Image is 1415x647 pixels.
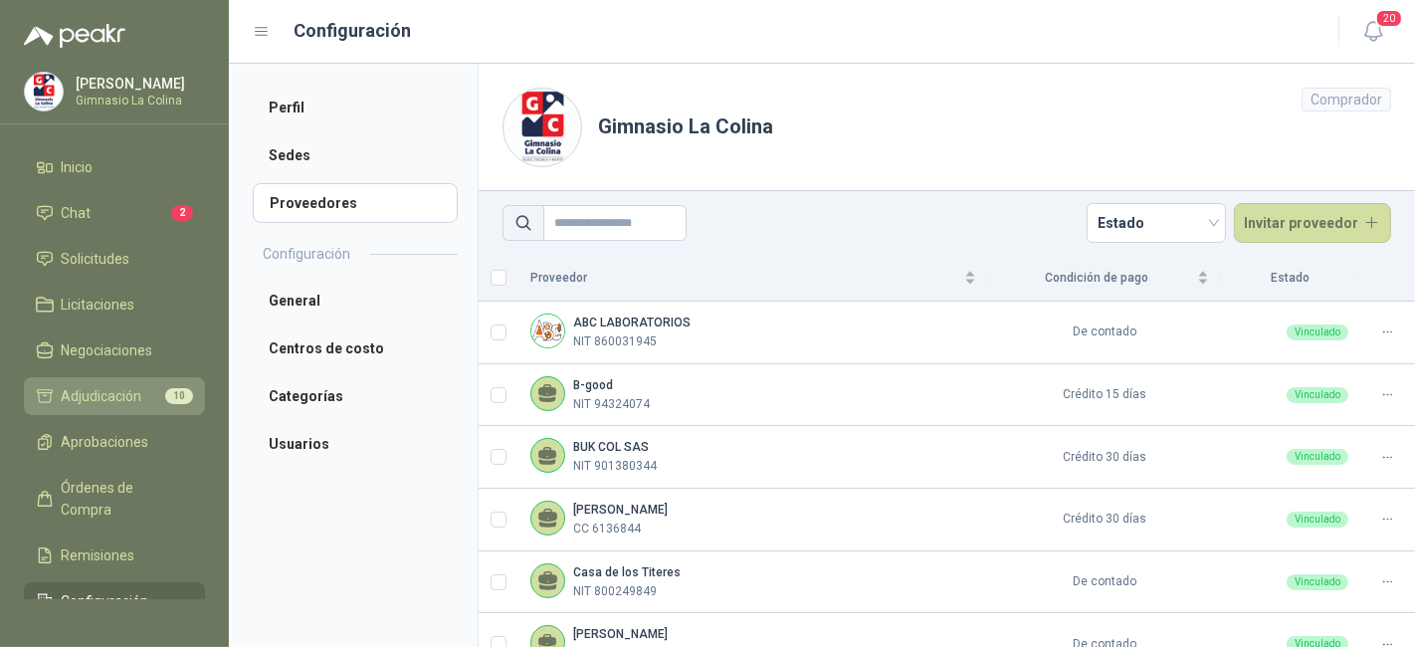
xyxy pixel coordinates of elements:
[253,88,458,127] a: Perfil
[573,565,681,579] b: Casa de los Titeres
[573,395,650,414] p: NIT 94324074
[1287,324,1348,340] div: Vinculado
[62,477,186,521] span: Órdenes de Compra
[530,269,960,288] span: Proveedor
[1355,14,1391,50] button: 20
[573,316,691,329] b: ABC LABORATORIOS
[62,202,92,224] span: Chat
[1375,9,1403,28] span: 20
[165,388,193,404] span: 10
[171,205,193,221] span: 2
[1287,574,1348,590] div: Vinculado
[988,551,1221,614] td: De contado
[24,469,205,529] a: Órdenes de Compra
[1287,387,1348,403] div: Vinculado
[62,294,135,316] span: Licitaciones
[253,135,458,175] a: Sedes
[573,332,657,351] p: NIT 860031945
[573,440,649,454] b: BUK COL SAS
[263,243,350,265] h2: Configuración
[988,426,1221,489] td: Crédito 30 días
[253,376,458,416] a: Categorías
[24,240,205,278] a: Solicitudes
[573,503,668,517] b: [PERSON_NAME]
[62,431,149,453] span: Aprobaciones
[24,24,125,48] img: Logo peakr
[24,423,205,461] a: Aprobaciones
[62,385,142,407] span: Adjudicación
[988,489,1221,551] td: Crédito 30 días
[253,328,458,368] a: Centros de costo
[253,424,458,464] a: Usuarios
[1287,512,1348,528] div: Vinculado
[573,520,641,539] p: CC 6136844
[1302,88,1391,111] div: Comprador
[76,95,200,107] p: Gimnasio La Colina
[1221,255,1360,302] th: Estado
[573,457,657,476] p: NIT 901380344
[598,111,773,142] h1: Gimnasio La Colina
[988,302,1221,364] td: De contado
[531,315,564,347] img: Company Logo
[24,537,205,574] a: Remisiones
[24,148,205,186] a: Inicio
[24,194,205,232] a: Chat2
[24,582,205,620] a: Configuración
[573,582,657,601] p: NIT 800249849
[24,377,205,415] a: Adjudicación10
[253,281,458,321] a: General
[25,73,63,110] img: Company Logo
[295,17,412,45] h1: Configuración
[62,590,149,612] span: Configuración
[62,339,153,361] span: Negociaciones
[518,255,988,302] th: Proveedor
[24,286,205,323] a: Licitaciones
[573,378,613,392] b: B-good
[76,77,200,91] p: [PERSON_NAME]
[988,364,1221,427] td: Crédito 15 días
[253,183,458,223] a: Proveedores
[504,89,581,166] img: Company Logo
[988,255,1221,302] th: Condición de pago
[573,627,668,641] b: [PERSON_NAME]
[24,331,205,369] a: Negociaciones
[62,248,130,270] span: Solicitudes
[1000,269,1193,288] span: Condición de pago
[1234,203,1392,243] button: Invitar proveedor
[62,544,135,566] span: Remisiones
[1099,208,1214,238] span: Estado
[1287,449,1348,465] div: Vinculado
[62,156,94,178] span: Inicio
